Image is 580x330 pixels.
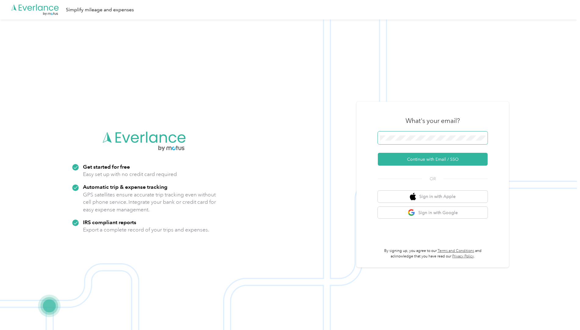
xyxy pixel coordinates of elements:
button: Continue with Email / SSO [378,153,488,166]
p: Easy set up with no credit card required [83,170,177,178]
h3: What's your email? [406,117,460,125]
p: GPS satellites ensure accurate trip tracking even without cell phone service. Integrate your bank... [83,191,216,213]
p: By signing up, you agree to our and acknowledge that you have read our . [378,248,488,259]
div: Simplify mileage and expenses [66,6,134,14]
strong: IRS compliant reports [83,219,136,225]
a: Terms and Conditions [438,249,474,253]
strong: Automatic trip & expense tracking [83,184,167,190]
p: Export a complete record of your trips and expenses. [83,226,209,234]
span: OR [422,176,443,182]
img: google logo [408,209,415,217]
button: apple logoSign in with Apple [378,191,488,203]
button: google logoSign in with Google [378,207,488,219]
img: apple logo [410,193,416,200]
a: Privacy Policy [452,254,474,259]
strong: Get started for free [83,163,130,170]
